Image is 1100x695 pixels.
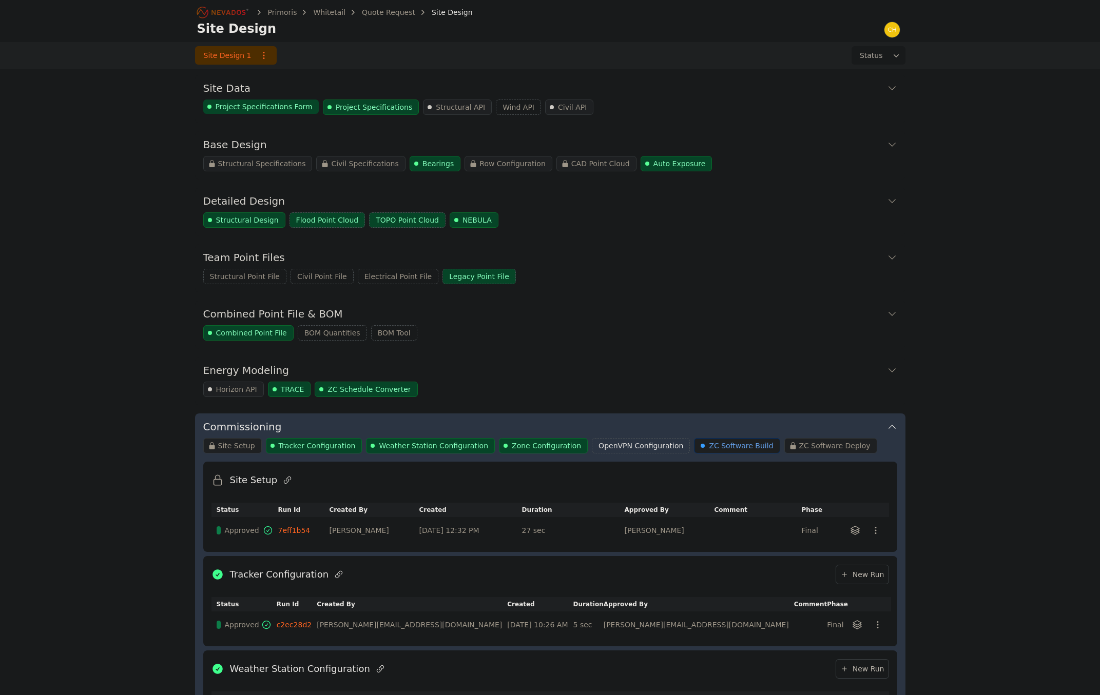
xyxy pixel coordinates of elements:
span: Horizon API [216,384,257,394]
span: BOM Tool [378,328,411,338]
span: CAD Point Cloud [571,158,630,169]
th: Approved By [625,503,715,517]
span: Site Setup [218,441,255,451]
th: Created [419,503,522,517]
div: Final [802,525,826,535]
span: ZC Software Build [709,441,773,451]
h1: Site Design [197,21,277,37]
button: Detailed Design [203,188,897,212]
td: [DATE] 10:26 AM [507,611,573,638]
span: Weather Station Configuration [379,441,488,451]
div: Combined Point File & BOMCombined Point FileBOM QuantitiesBOM Tool [195,301,905,349]
span: Legacy Point File [449,271,509,282]
a: Quote Request [362,7,415,17]
td: [PERSON_NAME] [625,517,715,544]
a: Whitetail [313,7,345,17]
span: NEBULA [462,215,492,225]
h3: Detailed Design [203,194,285,208]
span: New Run [840,569,884,580]
a: New Run [836,659,889,679]
span: Structural Point File [210,271,280,282]
span: Structural Specifications [218,158,306,169]
span: Wind API [503,102,534,112]
button: Site Data [203,75,897,100]
th: Comment [794,597,827,611]
span: ZC Software Deploy [799,441,871,451]
div: Team Point FilesStructural Point FileCivil Point FileElectrical Point FileLegacy Point File [195,244,905,292]
span: Electrical Point File [364,271,432,282]
th: Created [507,597,573,611]
h3: Energy Modeling [203,363,289,378]
h3: Base Design [203,137,267,152]
span: Row Configuration [479,158,546,169]
span: Structural Design [216,215,279,225]
th: Comment [715,503,802,517]
td: [DATE] 12:32 PM [419,517,522,544]
th: Phase [827,597,848,611]
a: Primoris [268,7,297,17]
h2: Weather Station Configuration [230,662,370,676]
span: New Run [840,664,884,674]
div: 27 sec [522,525,620,535]
span: TRACE [281,384,304,394]
button: Base Design [203,131,897,156]
th: Run Id [278,503,330,517]
th: Created By [317,597,507,611]
span: TOPO Point Cloud [376,215,439,225]
td: [PERSON_NAME][EMAIL_ADDRESS][DOMAIN_NAME] [317,611,507,638]
span: Structural API [436,102,485,112]
button: Energy Modeling [203,357,897,382]
th: Duration [573,597,604,611]
th: Duration [522,503,625,517]
div: Site Design [417,7,473,17]
h3: Combined Point File & BOM [203,307,343,321]
th: Phase [802,503,832,517]
div: Base DesignStructural SpecificationsCivil SpecificationsBearingsRow ConfigurationCAD Point CloudA... [195,131,905,180]
span: Tracker Configuration [279,441,356,451]
span: Status [856,50,883,61]
th: Approved By [604,597,794,611]
div: Energy ModelingHorizon APITRACEZC Schedule Converter [195,357,905,405]
td: [PERSON_NAME][EMAIL_ADDRESS][DOMAIN_NAME] [604,611,794,638]
span: Combined Point File [216,328,287,338]
div: Detailed DesignStructural DesignFlood Point CloudTOPO Point CloudNEBULA [195,188,905,236]
th: Status [211,597,277,611]
span: Auto Exposure [653,158,706,169]
td: [PERSON_NAME] [330,517,419,544]
span: Approved [225,620,259,630]
span: OpenVPN Configuration [599,441,683,451]
span: BOM Quantities [304,328,360,338]
button: Team Point Files [203,244,897,269]
span: Zone Configuration [512,441,581,451]
div: Final [827,620,843,630]
th: Run Id [277,597,317,611]
span: Civil API [558,102,587,112]
span: Project Specifications [336,102,413,112]
img: chris.young@nevados.solar [884,22,900,38]
th: Created By [330,503,419,517]
span: Bearings [422,158,454,169]
a: c2ec28d2 [277,621,312,629]
h2: Site Setup [230,473,278,487]
a: Site Design 1 [195,46,277,65]
h3: Commissioning [203,420,282,434]
a: 7eff1b54 [278,526,311,534]
span: Approved [225,525,259,535]
nav: Breadcrumb [197,4,473,21]
h2: Tracker Configuration [230,567,329,582]
th: Status [211,503,278,517]
h3: Site Data [203,81,251,95]
div: 5 sec [573,620,599,630]
span: Civil Specifications [331,158,398,169]
h3: Team Point Files [203,250,285,265]
a: New Run [836,565,889,584]
button: Status [852,46,905,65]
button: Combined Point File & BOM [203,301,897,325]
span: Civil Point File [297,271,347,282]
span: Flood Point Cloud [296,215,359,225]
button: Commissioning [203,413,897,438]
span: Project Specifications Form [216,102,313,112]
span: ZC Schedule Converter [327,384,411,394]
div: Site DataProject Specifications FormProject SpecificationsStructural APIWind APICivil API [195,75,905,123]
